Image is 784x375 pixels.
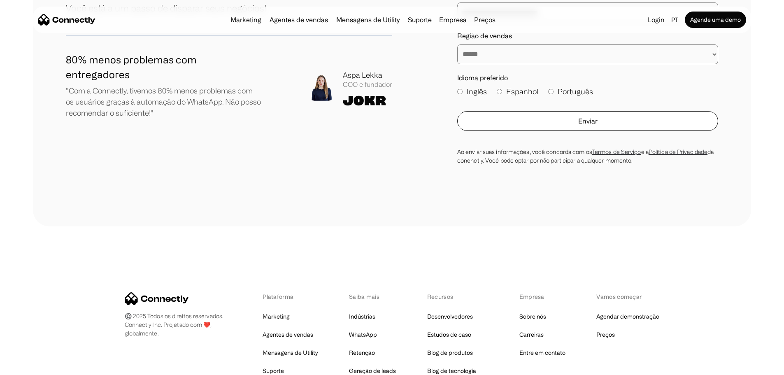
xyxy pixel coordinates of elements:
[644,14,668,26] a: Login
[427,329,471,340] a: Estudos de caso
[427,311,473,322] a: Desenvolvedores
[519,311,546,322] a: Sobre nós
[457,89,463,94] input: Inglês
[333,16,403,23] a: Mensagens de Utility
[548,89,554,94] input: Português
[437,14,469,26] div: Empresa
[66,52,262,82] h1: 80% menos problemas com entregadores
[649,149,707,155] a: Política de Privacidade
[668,14,683,26] div: pt
[16,361,49,372] ul: Language list
[596,292,659,301] div: Vamos começar
[592,149,641,155] a: Termos de Serviço
[457,111,718,131] button: Enviar
[685,12,746,28] a: Agende uma demo
[457,74,718,82] label: Idioma preferido
[457,147,718,165] div: Ao enviar suas informações, você concorda com os e a da conenctly. Você pode optar por não partic...
[596,311,659,322] a: Agendar demonstração
[227,16,265,23] a: Marketing
[349,292,396,301] div: Saiba mais
[349,329,377,340] a: WhatsApp
[8,360,49,372] aside: Language selected: Português (Brasil)
[548,86,593,97] label: Português
[349,347,375,359] a: Retenção
[427,347,473,359] a: Blog de produtos
[519,329,544,340] a: Carreiras
[519,347,565,359] a: Entre em contato
[519,292,565,301] div: Empresa
[439,14,467,26] div: Empresa
[405,16,435,23] a: Suporte
[38,14,95,26] a: home
[596,329,615,340] a: Preços
[263,311,290,322] a: Marketing
[349,311,375,322] a: Indústrias
[263,347,318,359] a: Mensagens de Utility
[343,81,392,89] div: COO e fundador
[263,292,318,301] div: Plataforma
[457,32,718,40] label: Região de vendas
[427,292,488,301] div: Recursos
[471,16,499,23] a: Preços
[457,86,487,97] label: Inglês
[263,329,313,340] a: Agentes de vendas
[343,70,392,81] div: Aspa Lekka
[497,86,538,97] label: Espanhol
[66,85,262,119] p: "Com a Connectly, tivemos 80% menos problemas com os usuários graças à automação do WhatsApp. Não...
[266,16,331,23] a: Agentes de vendas
[497,89,502,94] input: Espanhol
[671,14,678,26] div: pt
